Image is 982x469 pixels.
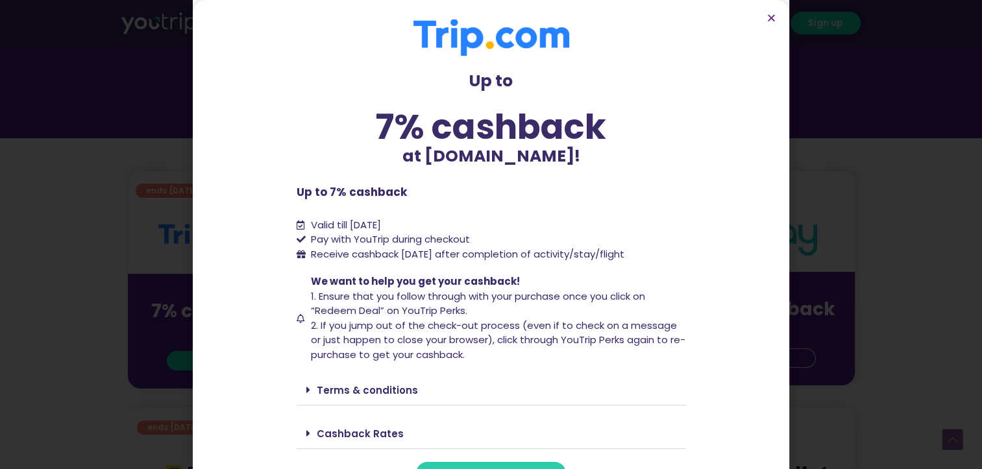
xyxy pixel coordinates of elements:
[311,289,645,318] span: 1. Ensure that you follow through with your purchase once you click on “Redeem Deal” on YouTrip P...
[297,69,686,93] p: Up to
[317,383,418,397] a: Terms & conditions
[297,418,686,449] div: Cashback Rates
[311,247,624,261] span: Receive cashback [DATE] after completion of activity/stay/flight
[297,375,686,405] div: Terms & conditions
[317,427,404,440] a: Cashback Rates
[311,218,381,232] span: Valid till [DATE]
[311,319,685,361] span: 2. If you jump out of the check-out process (even if to check on a message or just happen to clos...
[297,144,686,169] p: at [DOMAIN_NAME]!
[308,232,470,247] span: Pay with YouTrip during checkout
[311,274,520,288] span: We want to help you get your cashback!
[297,110,686,144] div: 7% cashback
[297,184,407,200] b: Up to 7% cashback
[767,13,776,23] a: Close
